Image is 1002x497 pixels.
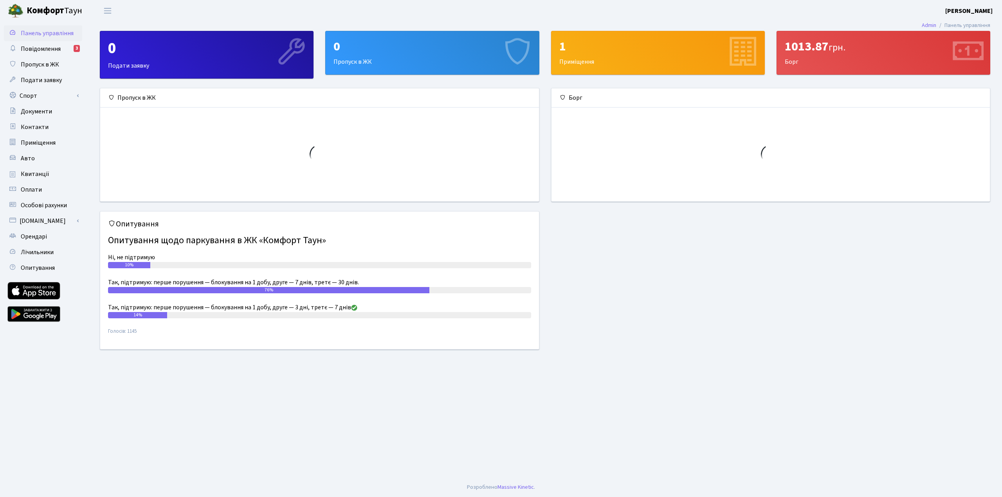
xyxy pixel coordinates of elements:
div: Пропуск в ЖК [100,88,539,108]
span: Панель управління [21,29,74,38]
span: Повідомлення [21,45,61,53]
div: 3 [74,45,80,52]
div: Приміщення [551,31,764,74]
b: Комфорт [27,4,64,17]
span: грн. [829,41,845,54]
a: Приміщення [4,135,82,151]
a: Admin [922,21,936,29]
b: [PERSON_NAME] [945,7,993,15]
a: Особові рахунки [4,197,82,213]
span: Лічильники [21,248,54,257]
span: Документи [21,107,52,116]
a: Опитування [4,260,82,276]
a: Оплати [4,182,82,197]
div: Так, підтримую: перше порушення — блокування на 1 добу, друге — 7 днів, третє — 30 днів. [108,278,531,287]
div: Борг [551,88,990,108]
div: 0 [333,39,531,54]
div: Пропуск в ЖК [326,31,539,74]
a: Орендарі [4,229,82,244]
a: Квитанції [4,166,82,182]
a: Massive Kinetic [497,483,534,491]
div: Розроблено . [467,483,535,492]
button: Переключити навігацію [98,4,117,17]
span: Квитанції [21,170,49,178]
a: 1Приміщення [551,31,765,75]
div: 76% [108,287,429,293]
span: Опитування [21,264,55,272]
span: Приміщення [21,138,56,147]
a: Пропуск в ЖК [4,57,82,72]
div: 10% [108,262,150,268]
span: Оплати [21,185,42,194]
div: 1013.87 [785,39,982,54]
span: Авто [21,154,35,163]
span: Пропуск в ЖК [21,60,59,69]
span: Особові рахунки [21,201,67,210]
a: Контакти [4,119,82,135]
div: Борг [777,31,990,74]
div: Подати заявку [100,31,313,78]
div: 0 [108,39,305,58]
a: [PERSON_NAME] [945,6,993,16]
a: Авто [4,151,82,166]
h5: Опитування [108,219,531,229]
a: Спорт [4,88,82,104]
a: Лічильники [4,244,82,260]
a: Панель управління [4,25,82,41]
a: 0Пропуск в ЖК [325,31,539,75]
h4: Опитування щодо паркування в ЖК «Комфорт Таун» [108,232,531,249]
span: Подати заявку [21,76,62,84]
small: Голосів: 1145 [108,328,531,341]
div: Так, підтримую: перше порушення — блокування на 1 добу, друге — 3 дні, третє — 7 днів [108,303,531,312]
div: Ні, не підтримую [108,253,531,262]
li: Панель управління [936,21,990,30]
a: 0Подати заявку [100,31,314,79]
span: Таун [27,4,82,18]
div: 1 [559,39,757,54]
span: Контакти [21,123,49,131]
a: [DOMAIN_NAME] [4,213,82,229]
span: Орендарі [21,232,47,241]
img: logo.png [8,3,23,19]
div: 14% [108,312,167,318]
nav: breadcrumb [910,17,1002,34]
a: Повідомлення3 [4,41,82,57]
a: Подати заявку [4,72,82,88]
a: Документи [4,104,82,119]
